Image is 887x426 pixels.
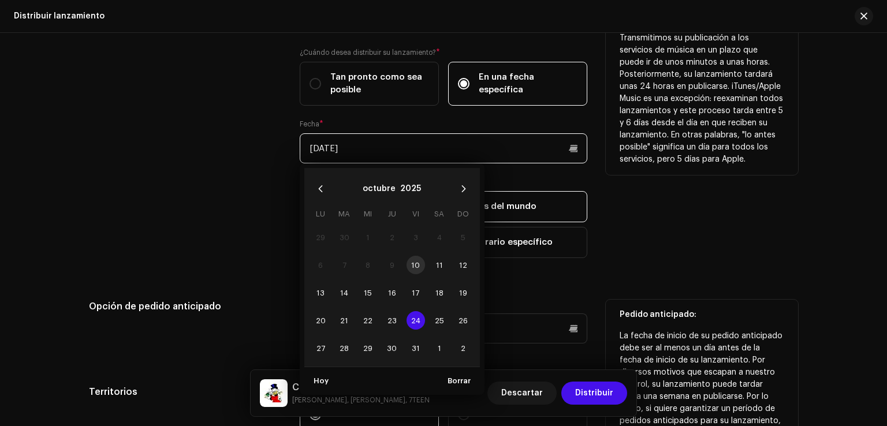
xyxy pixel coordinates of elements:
td: 3 [404,223,427,251]
td: 15 [356,279,380,307]
td: 26 [451,307,475,334]
td: 1 [427,334,451,362]
span: 29 [359,339,377,357]
td: 19 [451,279,475,307]
span: 28 [335,339,353,357]
button: Next Month [452,177,475,200]
td: 12 [451,251,475,279]
span: 25 [430,311,449,330]
td: 9 [380,251,404,279]
td: 17 [404,279,427,307]
td: 7 [333,251,356,279]
span: MA [338,210,350,218]
td: 1 [356,223,380,251]
button: Descartar [487,382,557,405]
span: 21 [335,311,353,330]
span: 26 [454,311,472,330]
span: 23 [383,311,401,330]
td: 11 [427,251,451,279]
small: CÓMO SE LO EXPLICO [292,394,430,406]
span: 14 [335,283,353,302]
td: 30 [380,334,404,362]
td: 29 [356,334,380,362]
span: Descartar [501,382,543,405]
button: Choose Year [400,180,421,198]
td: 6 [309,251,333,279]
td: 31 [404,334,427,362]
td: 20 [309,307,333,334]
span: 15 [359,283,377,302]
div: Distribuir lanzamiento [14,12,105,21]
td: 23 [380,307,404,334]
td: 27 [309,334,333,362]
label: ¿Cuándo desea distribuir su lanzamiento? [300,48,587,57]
h5: Opción de pedido anticipado [89,300,281,313]
td: 5 [451,223,475,251]
span: En una fecha específica [479,71,577,96]
span: Borrar [448,369,471,393]
span: MI [364,210,372,218]
td: 21 [333,307,356,334]
span: 24 [407,311,425,330]
input: Seleccione una fecha [300,133,587,163]
span: Tan pronto como sea posible [330,71,429,96]
td: 25 [427,307,451,334]
span: 31 [407,339,425,357]
span: DO [457,210,469,218]
td: 29 [309,223,333,251]
span: 13 [311,283,330,302]
span: 18 [430,283,449,302]
h5: Territorios [89,385,281,399]
label: Fecha [300,119,323,129]
span: 17 [407,283,425,302]
td: 2 [451,334,475,362]
p: Transmitimos su publicación a los servicios de música en un plazo que puede ir de unos minutos a ... [620,32,784,166]
img: 64108f38-a0f1-4718-9349-38b10ef98d40 [260,379,288,407]
span: JU [388,210,396,218]
td: 22 [356,307,380,334]
button: Previous Month [309,177,332,200]
span: 19 [454,283,472,302]
span: 11 [430,256,449,274]
button: Distribuir [561,382,627,405]
span: LU [316,210,325,218]
span: 2 [454,339,472,357]
span: 20 [311,311,330,330]
span: Distribuir [575,382,613,405]
p: Pedido anticipado: [620,309,784,321]
span: 12 [454,256,472,274]
td: 18 [427,279,451,307]
span: 22 [359,311,377,330]
span: 1 [430,339,449,357]
td: 2 [380,223,404,251]
div: Choose Date [300,163,485,395]
button: Borrar [438,372,480,390]
td: 28 [333,334,356,362]
span: SA [434,210,444,218]
span: 30 [383,339,401,357]
td: 8 [356,251,380,279]
h5: CÓMO SE LO EXPLICO [292,380,430,394]
td: 16 [380,279,404,307]
button: Choose Month [363,180,396,198]
td: 10 [404,251,427,279]
span: Hoy [314,369,329,393]
span: 16 [383,283,401,302]
span: VI [412,210,419,218]
span: 27 [311,339,330,357]
td: 24 [404,307,427,334]
td: 13 [309,279,333,307]
button: Hoy [304,372,338,390]
td: 30 [333,223,356,251]
td: 4 [427,223,451,251]
td: 14 [333,279,356,307]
